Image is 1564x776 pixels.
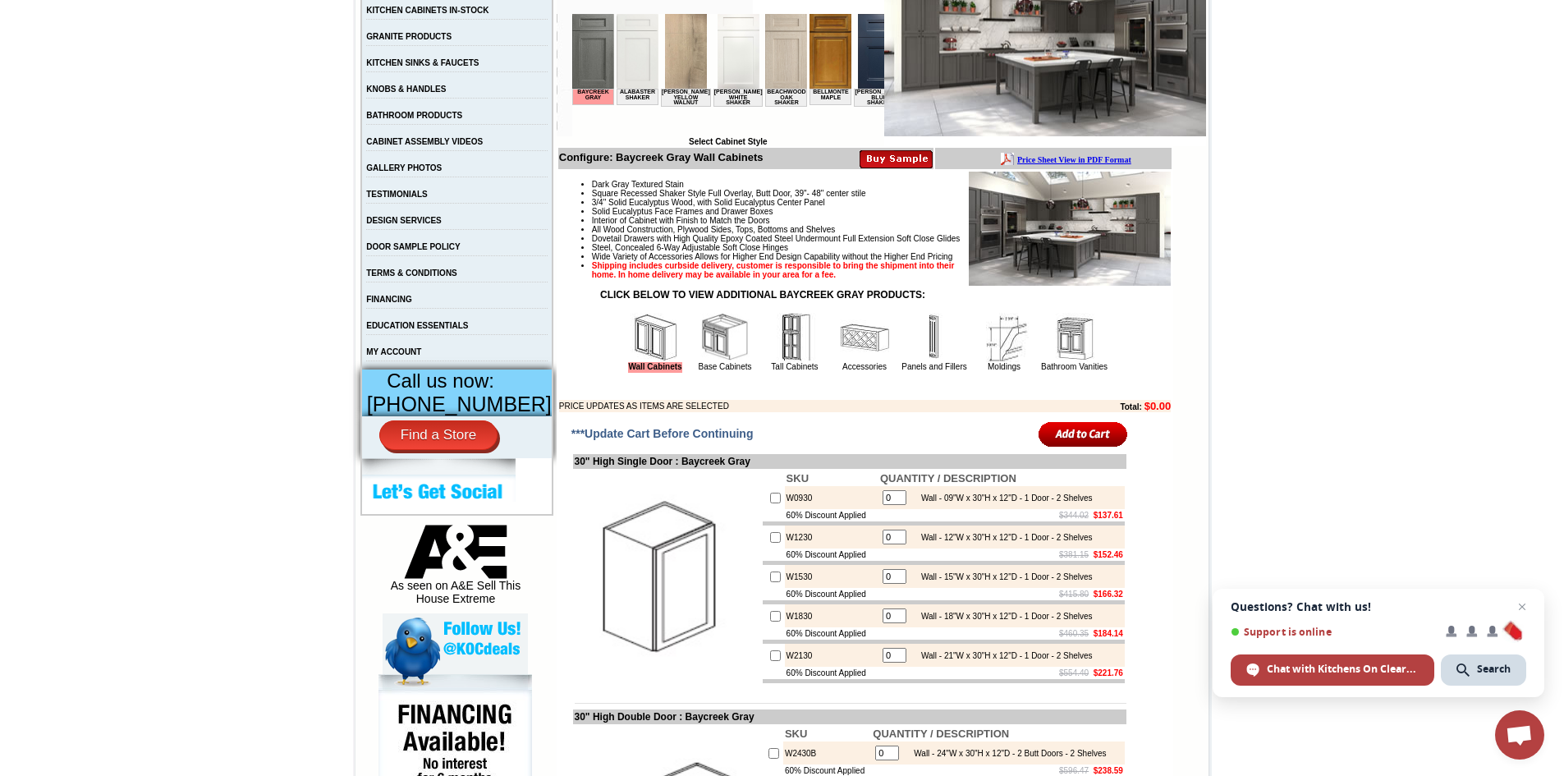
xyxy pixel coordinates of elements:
b: $184.14 [1094,629,1123,638]
a: GRANITE PRODUCTS [366,32,452,41]
span: Search [1477,662,1511,677]
td: W1230 [785,526,878,549]
td: W0930 [785,486,878,509]
img: Moldings [979,313,1029,362]
img: Accessories [840,313,889,362]
div: Chat with Kitchens On Clearance [1231,654,1434,686]
img: 30'' High Single Door [575,484,759,669]
s: $554.40 [1059,668,1089,677]
b: $238.59 [1094,766,1123,775]
a: Wall Cabinets [628,362,681,373]
s: $381.15 [1059,550,1089,559]
a: Moldings [988,362,1020,371]
b: SKU [787,472,809,484]
div: Wall - 15"W x 30"H x 12"D - 1 Door - 2 Shelves [913,572,1093,581]
a: BATHROOM PRODUCTS [366,111,462,120]
span: Interior of Cabinet with Finish to Match the Doors [592,216,770,225]
td: W2430B [783,742,871,765]
iframe: Browser incompatible [572,14,884,137]
span: Dark Gray Textured Stain [592,180,684,189]
a: Panels and Fillers [901,362,966,371]
img: Tall Cabinets [770,313,819,362]
span: Square Recessed Shaker Style Full Overlay, Butt Door, 39"- 48" center stile [592,189,866,198]
td: 60% Discount Applied [785,588,878,600]
b: QUANTITY / DESCRIPTION [880,472,1016,484]
img: Product Image [969,172,1171,286]
a: KITCHEN SINKS & FAUCETS [366,58,479,67]
b: Select Cabinet Style [689,137,768,146]
div: Wall - 21"W x 30"H x 12"D - 1 Door - 2 Shelves [913,651,1093,660]
a: KNOBS & HANDLES [366,85,446,94]
td: W1530 [785,565,878,588]
a: DESIGN SERVICES [366,216,442,225]
td: W1830 [785,604,878,627]
a: MY ACCOUNT [366,347,421,356]
td: 60% Discount Applied [785,549,878,561]
a: CABINET ASSEMBLY VIDEOS [366,137,483,146]
b: $166.32 [1094,590,1123,599]
a: Find a Store [379,420,498,450]
img: Panels and Fillers [910,313,959,362]
img: pdf.png [2,4,16,17]
span: ***Update Cart Before Continuing [571,427,754,440]
td: 60% Discount Applied [785,509,878,521]
a: TESTIMONIALS [366,190,427,199]
div: Wall - 09"W x 30"H x 12"D - 1 Door - 2 Shelves [913,494,1093,503]
div: Search [1441,654,1526,686]
a: Base Cabinets [698,362,751,371]
div: Wall - 18"W x 30"H x 12"D - 1 Door - 2 Shelves [913,612,1093,621]
strong: CLICK BELOW TO VIEW ADDITIONAL BAYCREEK GRAY PRODUCTS: [600,289,925,301]
s: $596.47 [1059,766,1089,775]
b: $221.76 [1094,668,1123,677]
b: Total: [1120,402,1141,411]
b: $0.00 [1144,400,1172,412]
td: W2130 [785,644,878,667]
span: Solid Eucalyptus Face Frames and Drawer Boxes [592,207,773,216]
a: FINANCING [366,295,412,304]
span: Chat with Kitchens On Clearance [1267,662,1419,677]
b: Price Sheet View in PDF Format [19,7,133,16]
a: EDUCATION ESSENTIALS [366,321,468,330]
input: Add to Cart [1039,420,1128,448]
td: [PERSON_NAME] Blue Shaker [282,75,332,93]
span: Steel, Concealed 6-Way Adjustable Soft Close Hinges [592,243,788,252]
div: Wall - 12"W x 30"H x 12"D - 1 Door - 2 Shelves [913,533,1093,542]
img: Wall Cabinets [631,313,680,362]
b: $152.46 [1094,550,1123,559]
b: $137.61 [1094,511,1123,520]
td: PRICE UPDATES AS ITEMS ARE SELECTED [559,400,1030,412]
td: 60% Discount Applied [785,667,878,679]
div: Open chat [1495,710,1544,760]
img: Bathroom Vanities [1049,313,1098,362]
a: Price Sheet View in PDF Format [19,2,133,16]
a: KITCHEN CABINETS IN-STOCK [366,6,488,15]
s: $460.35 [1059,629,1089,638]
b: QUANTITY / DESCRIPTION [873,728,1009,740]
b: SKU [785,728,807,740]
s: $415.80 [1059,590,1089,599]
td: 30" High Single Door : Baycreek Gray [573,454,1126,469]
strong: Shipping includes curbside delivery, customer is responsible to bring the shipment into their hom... [592,261,955,279]
td: 60% Discount Applied [785,627,878,640]
span: Call us now: [387,370,494,392]
b: Configure: Baycreek Gray Wall Cabinets [559,151,764,163]
a: DOOR SAMPLE POLICY [366,242,460,251]
span: Support is online [1231,626,1434,638]
span: Close chat [1512,597,1532,617]
img: Base Cabinets [700,313,750,362]
div: As seen on A&E Sell This House Extreme [383,525,528,613]
span: Dovetail Drawers with High Quality Epoxy Coated Steel Undermount Full Extension Soft Close Glides [592,234,961,243]
a: Tall Cabinets [771,362,818,371]
span: All Wood Construction, Plywood Sides, Tops, Bottoms and Shelves [592,225,835,234]
a: Accessories [842,362,887,371]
